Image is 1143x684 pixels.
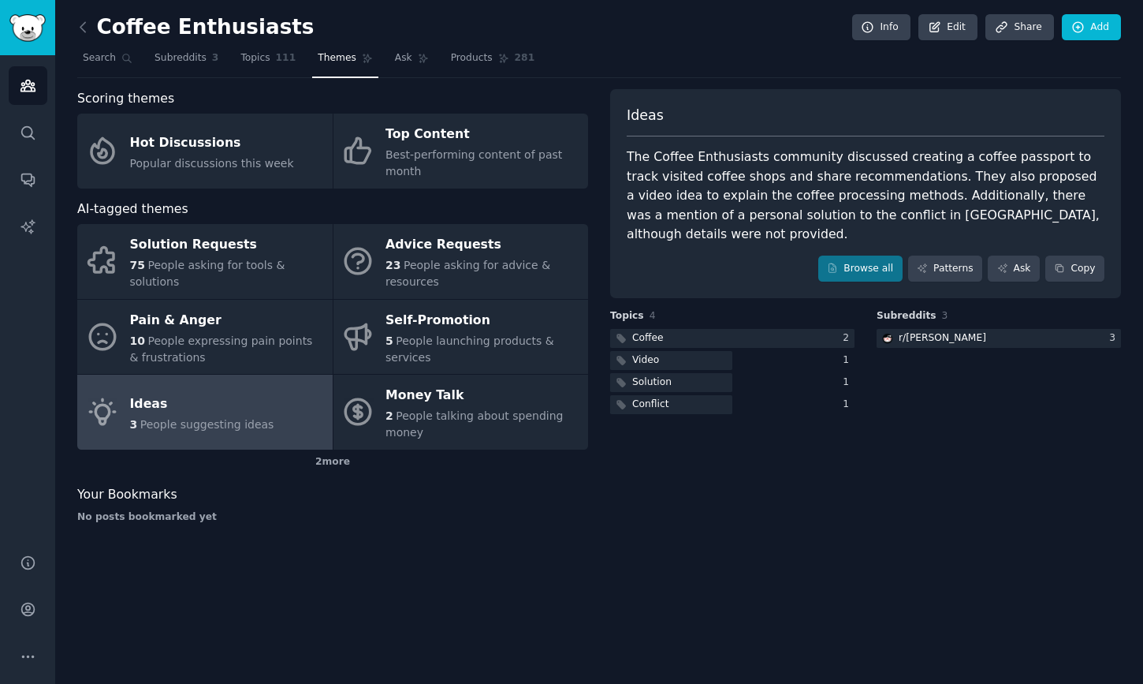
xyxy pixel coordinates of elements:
span: Best-performing content of past month [385,148,562,178]
span: 111 [276,51,296,65]
span: Ask [395,51,412,65]
span: Search [83,51,116,65]
a: Browse all [818,256,903,282]
span: Your Bookmarks [77,485,177,505]
a: Solution Requests75People asking for tools & solutions [77,224,333,299]
span: Ideas [627,106,664,125]
div: Solution [632,376,672,390]
a: Info [852,14,910,41]
a: Conflict1 [610,395,854,415]
div: Hot Discussions [130,130,294,155]
span: Subreddits [877,309,936,323]
a: Solution1 [610,373,854,393]
div: Money Talk [385,383,580,409]
span: People asking for tools & solutions [130,259,285,288]
div: No posts bookmarked yet [77,510,588,525]
div: 2 [843,331,854,346]
span: Subreddits [155,51,207,65]
a: Self-Promotion5People launching products & services [333,300,589,375]
div: Advice Requests [385,233,580,258]
span: People asking for advice & resources [385,259,550,288]
button: Copy [1045,256,1104,282]
span: 4 [650,310,656,321]
div: 1 [843,353,854,368]
span: Topics [610,309,644,323]
div: Solution Requests [130,233,325,258]
span: Themes [318,51,356,65]
a: Add [1062,14,1121,41]
div: Video [632,353,659,368]
div: Coffee [632,331,664,346]
div: Top Content [385,122,580,148]
a: Coffee2 [610,329,854,349]
a: Share [985,14,1053,41]
div: Conflict [632,398,668,412]
div: Self-Promotion [385,308,580,333]
div: 1 [843,398,854,412]
a: Subreddits3 [149,46,224,78]
a: Search [77,46,138,78]
a: Ask [389,46,434,78]
div: 2 more [77,450,588,475]
div: r/ [PERSON_NAME] [899,331,986,346]
span: People suggesting ideas [140,418,274,431]
span: 3 [212,51,219,65]
a: Top ContentBest-performing content of past month [333,114,589,189]
a: Edit [918,14,977,41]
img: JamesHoffmann [882,333,893,344]
span: Popular discussions this week [130,157,294,170]
div: Pain & Anger [130,308,325,333]
span: People expressing pain points & frustrations [130,335,313,364]
a: Products281 [445,46,540,78]
span: 281 [515,51,535,65]
a: Ask [988,256,1040,282]
span: People launching products & services [385,335,554,364]
a: Pain & Anger10People expressing pain points & frustrations [77,300,333,375]
a: Hot DiscussionsPopular discussions this week [77,114,333,189]
a: Topics111 [235,46,301,78]
a: Themes [312,46,378,78]
span: AI-tagged themes [77,200,188,219]
span: 75 [130,259,145,271]
span: People talking about spending money [385,409,563,439]
img: GummySearch logo [9,14,46,42]
div: The Coffee Enthusiasts community discussed creating a coffee passport to track visited coffee sho... [627,148,1104,245]
span: Topics [240,51,270,65]
span: 23 [385,259,400,271]
a: Video1 [610,351,854,371]
span: 10 [130,335,145,347]
a: Money Talk2People talking about spending money [333,375,589,450]
a: Patterns [908,256,982,282]
span: 5 [385,335,393,347]
span: 3 [130,418,138,431]
div: Ideas [130,391,274,417]
h2: Coffee Enthusiasts [77,15,314,40]
div: 1 [843,376,854,390]
span: 3 [942,310,948,321]
a: Ideas3People suggesting ideas [77,375,333,450]
a: JamesHoffmannr/[PERSON_NAME]3 [877,329,1121,349]
span: Scoring themes [77,89,174,109]
a: Advice Requests23People asking for advice & resources [333,224,589,299]
div: 3 [1109,331,1121,346]
span: 2 [385,409,393,422]
span: Products [451,51,493,65]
